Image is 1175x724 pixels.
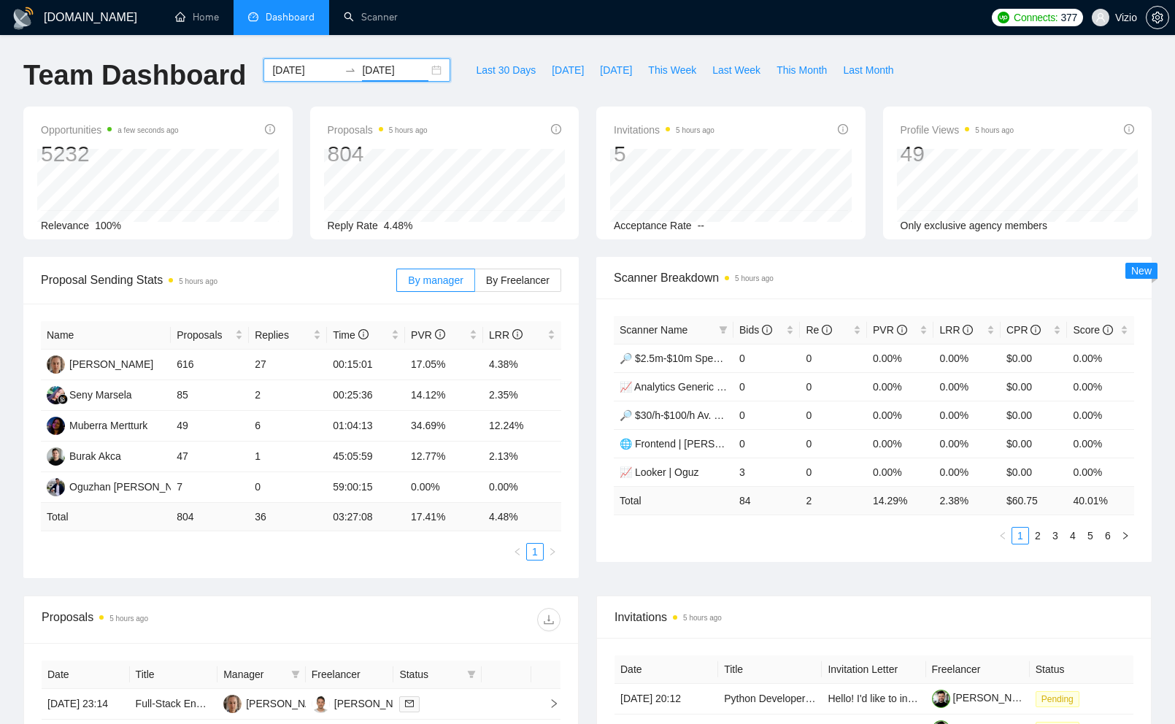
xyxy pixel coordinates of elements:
input: End date [362,62,428,78]
span: Proposals [177,327,232,343]
a: BC[PERSON_NAME] [312,697,418,709]
td: 2 [800,486,867,515]
img: OT [47,478,65,496]
th: Manager [217,661,306,689]
span: Invitations [615,608,1133,626]
td: 03:27:08 [327,503,405,531]
li: 3 [1047,527,1064,544]
a: 4 [1065,528,1081,544]
td: 0.00% [867,344,934,372]
td: Full-Stack Engineer Needed PT. MT, CT or ET hours only [130,689,218,720]
a: 3 [1047,528,1063,544]
th: Invitation Letter [822,655,925,684]
img: upwork-logo.png [998,12,1009,23]
li: 5 [1082,527,1099,544]
td: 0.00% [1067,458,1134,486]
td: 34.69% [405,411,483,442]
td: 0.00% [867,429,934,458]
span: info-circle [762,325,772,335]
li: 4 [1064,527,1082,544]
span: Reply Rate [328,220,378,231]
span: Score [1073,324,1112,336]
span: left [513,547,522,556]
td: 4.48 % [483,503,561,531]
span: user [1095,12,1106,23]
span: Manager [223,666,285,682]
td: 616 [171,350,249,380]
button: [DATE] [544,58,592,82]
span: info-circle [1030,325,1041,335]
span: [DATE] [600,62,632,78]
span: right [548,547,557,556]
span: filter [716,319,731,341]
div: [PERSON_NAME] [334,696,418,712]
span: Relevance [41,220,89,231]
span: filter [719,326,728,334]
a: 🔎 $2.5m-$10m Spent 💰 [620,353,737,364]
button: left [509,543,526,561]
span: Bids [739,324,772,336]
div: 49 [901,140,1014,168]
td: 84 [733,486,801,515]
button: right [1117,527,1134,544]
td: 4.38% [483,350,561,380]
span: CPR [1006,324,1041,336]
a: 6 [1100,528,1116,544]
div: 5232 [41,140,179,168]
a: 🌐 Frontend | [PERSON_NAME] [620,438,768,450]
th: Freelancer [306,661,394,689]
span: info-circle [963,325,973,335]
td: 0 [733,344,801,372]
span: right [1121,531,1130,540]
img: logo [12,7,35,30]
td: 0.00% [933,401,1001,429]
a: SMSeny Marsela [47,388,132,400]
button: right [544,543,561,561]
td: $ 60.75 [1001,486,1068,515]
span: info-circle [822,325,832,335]
td: 0.00% [867,401,934,429]
td: 804 [171,503,249,531]
th: Date [42,661,130,689]
td: 36 [249,503,327,531]
td: 40.01 % [1067,486,1134,515]
li: 2 [1029,527,1047,544]
td: 00:25:36 [327,380,405,411]
td: 6 [249,411,327,442]
th: Name [41,321,171,350]
span: 4.48% [384,220,413,231]
td: 0 [733,372,801,401]
span: Opportunities [41,121,179,139]
td: 17.41 % [405,503,483,531]
span: New [1131,265,1152,277]
span: By manager [408,274,463,286]
div: Seny Marsela [69,387,132,403]
button: left [994,527,1012,544]
h1: Team Dashboard [23,58,246,93]
span: info-circle [551,124,561,134]
span: Replies [255,327,310,343]
td: 0 [800,344,867,372]
a: MMMuberra Mertturk [47,419,147,431]
img: SK [47,355,65,374]
span: 377 [1060,9,1076,26]
td: 0.00% [933,458,1001,486]
div: [PERSON_NAME] [246,696,330,712]
td: 0 [800,372,867,401]
a: BABurak Akca [47,450,121,461]
button: [DATE] [592,58,640,82]
li: Previous Page [994,527,1012,544]
td: 27 [249,350,327,380]
span: Invitations [614,121,714,139]
a: SK[PERSON_NAME] [47,358,153,369]
span: filter [467,670,476,679]
td: 0 [800,429,867,458]
span: Re [806,324,832,336]
span: to [344,64,356,76]
span: 100% [95,220,121,231]
a: SK[PERSON_NAME] [223,697,330,709]
td: $0.00 [1001,429,1068,458]
span: Last Month [843,62,893,78]
span: mail [405,699,414,708]
span: download [538,614,560,625]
